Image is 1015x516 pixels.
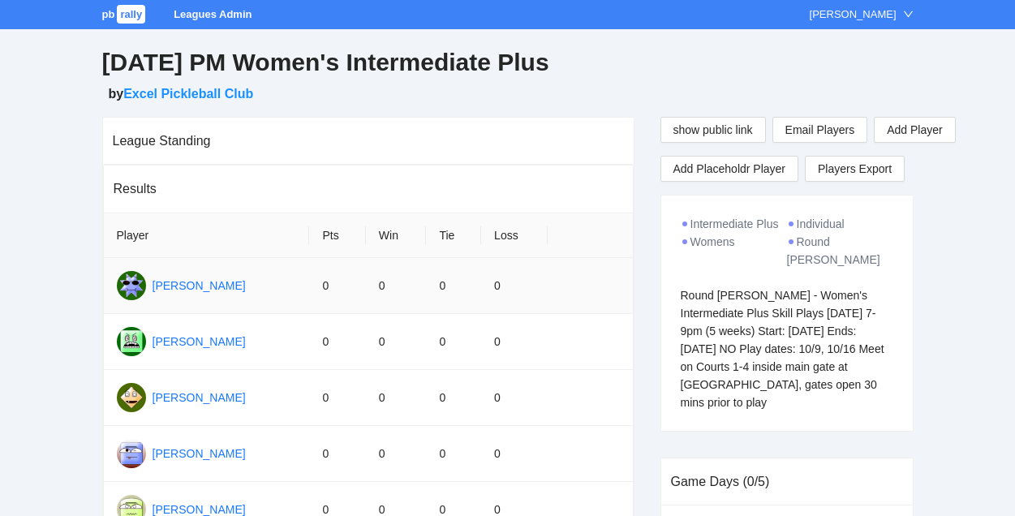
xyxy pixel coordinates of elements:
span: Intermediate Plus [690,217,779,230]
span: rally [117,5,145,24]
span: show public link [673,121,753,139]
span: Players Export [818,157,892,181]
td: 0 [426,258,481,314]
a: Excel Pickleball Club [123,87,253,101]
a: [PERSON_NAME] [153,447,246,460]
td: 0 [366,426,427,482]
th: Tie [426,213,481,258]
div: Game Days (0/5) [671,458,903,505]
th: Win [366,213,427,258]
td: 0 [481,426,548,482]
td: 0 [309,370,365,426]
th: Pts [309,213,365,258]
th: Loss [481,213,548,258]
span: down [903,9,914,19]
button: Add Player [874,117,955,143]
td: 0 [309,314,365,370]
a: [PERSON_NAME] [153,335,246,348]
div: League Standing [113,118,624,164]
button: Email Players [772,117,868,143]
button: Add Placeholdr Player [660,156,799,182]
img: Gravatar for charlotte redding@gmail.com [117,383,146,412]
a: pbrally [102,8,148,20]
td: 0 [426,370,481,426]
img: Gravatar for bridget tuioti@gmail.com [117,327,146,356]
div: Results [114,166,623,212]
td: 0 [309,258,365,314]
img: Gravatar for ciara clark@gmail.com [117,439,146,468]
h5: by [109,84,914,104]
a: [PERSON_NAME] [153,279,246,292]
a: [PERSON_NAME] [153,391,246,404]
button: show public link [660,117,766,143]
span: Email Players [785,121,855,139]
img: Gravatar for beata karczewski@gmail.com [117,271,146,300]
span: Add Player [887,121,942,139]
a: Leagues Admin [174,8,252,20]
td: 0 [366,370,427,426]
th: Player [104,213,310,258]
span: Womens [690,235,735,248]
span: pb [102,8,115,20]
a: Players Export [805,156,905,182]
td: 0 [309,426,365,482]
td: 0 [481,370,548,426]
td: 0 [366,258,427,314]
h2: [DATE] PM Women's Intermediate Plus [102,46,914,80]
span: Individual [797,217,845,230]
div: Round [PERSON_NAME] - Women's Intermediate Plus Skill Plays [DATE] 7-9pm (5 weeks) Start: [DATE] ... [681,286,893,411]
td: 0 [481,314,548,370]
span: Add Placeholdr Player [673,160,786,178]
div: [PERSON_NAME] [810,6,897,23]
td: 0 [481,258,548,314]
td: 0 [426,426,481,482]
td: 0 [426,314,481,370]
td: 0 [366,314,427,370]
a: [PERSON_NAME] [153,503,246,516]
